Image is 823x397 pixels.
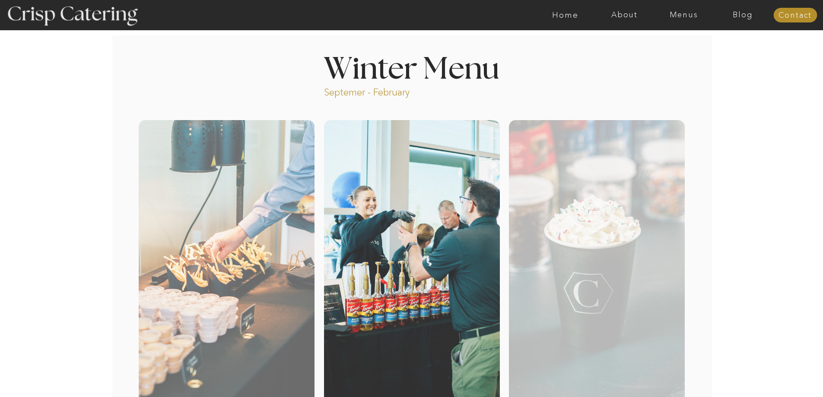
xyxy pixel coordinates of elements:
[654,11,713,19] a: Menus
[595,11,654,19] a: About
[773,11,817,20] a: Contact
[324,86,443,96] p: Septemer - February
[292,54,532,80] h1: Winter Menu
[713,11,772,19] a: Blog
[536,11,595,19] a: Home
[737,354,823,397] iframe: podium webchat widget bubble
